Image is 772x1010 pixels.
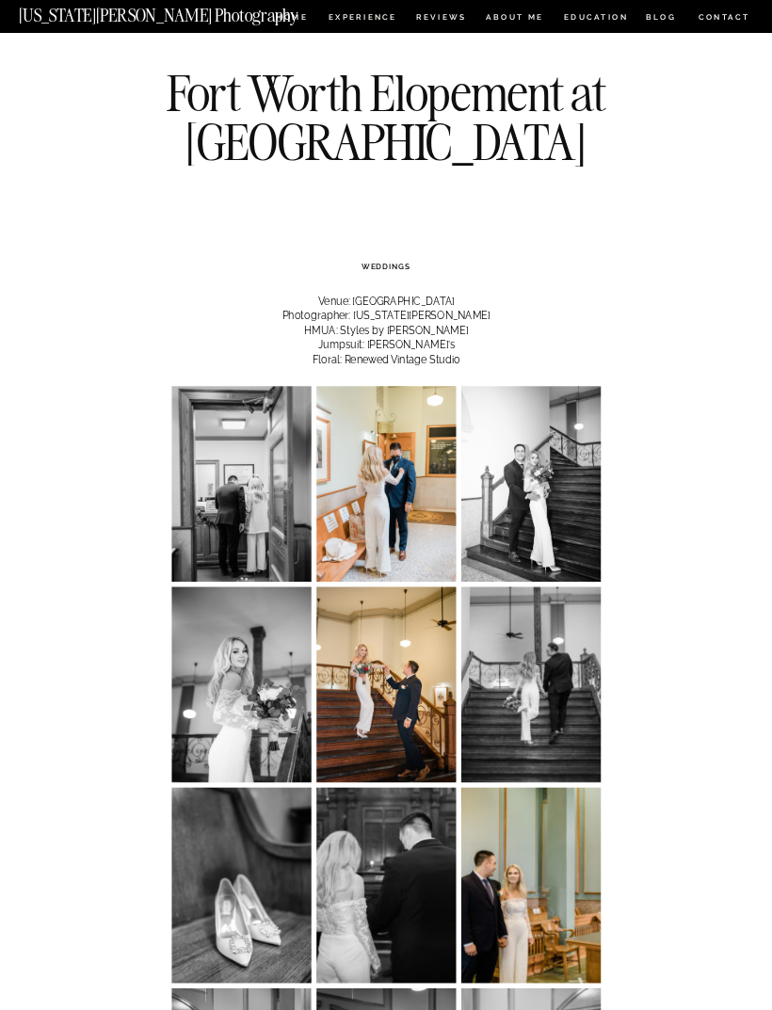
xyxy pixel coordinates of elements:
a: EDUCATION [562,13,630,24]
a: ABOUT ME [486,13,544,24]
a: HOME [273,13,310,24]
p: Venue: [GEOGRAPHIC_DATA] Photographer: [US_STATE][PERSON_NAME] HMUA: Styles by [PERSON_NAME] Jump... [171,296,601,368]
a: WEDDINGS [362,263,410,272]
a: CONTACT [698,9,751,24]
a: REVIEWS [416,13,464,24]
h1: Fort Worth Elopement at [GEOGRAPHIC_DATA] [153,69,619,166]
a: BLOG [646,13,677,24]
a: [US_STATE][PERSON_NAME] Photography [19,7,342,18]
a: Experience [329,13,396,24]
